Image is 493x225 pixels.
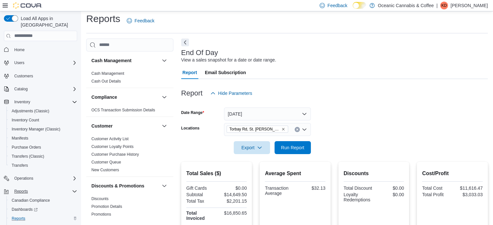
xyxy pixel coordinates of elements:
[91,107,155,113] span: OCS Transaction Submission Details
[124,14,157,27] a: Feedback
[14,60,24,65] span: Users
[6,125,80,134] button: Inventory Manager (Classic)
[91,108,155,112] a: OCS Transaction Submission Details
[9,107,52,115] a: Adjustments (Classic)
[12,145,41,150] span: Purchase Orders
[186,210,205,221] strong: Total Invoiced
[1,45,80,54] button: Home
[91,144,134,149] a: Customer Loyalty Points
[218,198,247,204] div: $2,201.15
[91,123,159,129] button: Customer
[9,116,42,124] a: Inventory Count
[91,204,122,209] a: Promotion Details
[9,134,77,142] span: Manifests
[9,116,77,124] span: Inventory Count
[9,125,63,133] a: Inventory Manager (Classic)
[186,170,247,177] h2: Total Sales ($)
[6,134,80,143] button: Manifests
[12,72,77,80] span: Customers
[91,123,112,129] h3: Customer
[12,59,77,67] span: Users
[86,12,120,25] h1: Reports
[265,186,294,196] div: Transaction Average
[91,204,122,209] span: Promotion Details
[344,170,404,177] h2: Discounts
[160,57,168,64] button: Cash Management
[91,168,119,172] a: New Customers
[160,182,168,190] button: Discounts & Promotions
[238,141,266,154] span: Export
[6,143,80,152] button: Purchase Orders
[12,85,30,93] button: Catalog
[205,66,246,79] span: Email Subscription
[9,162,30,169] a: Transfers
[9,143,44,151] a: Purchase Orders
[1,58,80,67] button: Users
[441,2,447,9] span: KD
[229,126,280,132] span: Torbay Rd, St. [PERSON_NAME]'s - Oceanic Releaf
[91,71,124,76] a: Cash Management
[9,215,28,222] a: Reports
[14,99,30,105] span: Inventory
[451,2,488,9] p: [PERSON_NAME]
[181,89,203,97] h3: Report
[160,122,168,130] button: Customer
[91,57,132,64] h3: Cash Management
[6,107,80,116] button: Adjustments (Classic)
[12,187,30,195] button: Reports
[160,93,168,101] button: Compliance
[12,163,28,168] span: Transfers
[186,192,215,197] div: Subtotal
[12,136,28,141] span: Manifests
[12,154,44,159] span: Transfers (Classic)
[91,137,129,141] a: Customer Activity List
[1,174,80,183] button: Operations
[181,49,218,57] h3: End Of Day
[9,197,77,204] span: Canadian Compliance
[91,136,129,141] span: Customer Activity List
[218,210,247,216] div: $16,850.65
[86,195,173,221] div: Discounts & Promotions
[86,106,173,117] div: Compliance
[91,183,144,189] h3: Discounts & Promotions
[91,196,109,201] span: Discounts
[91,160,121,164] a: Customer Queue
[186,186,215,191] div: Gift Cards
[12,174,36,182] button: Operations
[12,72,36,80] a: Customers
[135,17,154,24] span: Feedback
[218,192,247,197] div: $14,649.50
[12,187,77,195] span: Reports
[14,73,33,79] span: Customers
[91,167,119,173] span: New Customers
[218,186,247,191] div: $0.00
[181,39,189,46] button: Next
[344,186,372,191] div: Total Discount
[9,206,40,213] a: Dashboards
[9,197,53,204] a: Canadian Compliance
[91,94,159,100] button: Compliance
[91,152,139,157] span: Customer Purchase History
[91,57,159,64] button: Cash Management
[181,110,204,115] label: Date Range
[6,161,80,170] button: Transfers
[275,141,311,154] button: Run Report
[181,126,200,131] label: Locations
[454,186,483,191] div: $11,616.47
[227,126,288,133] span: Torbay Rd, St. John's - Oceanic Releaf
[12,216,25,221] span: Reports
[91,144,134,149] span: Customer Loyalty Points
[12,108,49,114] span: Adjustments (Classic)
[91,183,159,189] button: Discounts & Promotions
[12,46,77,54] span: Home
[91,212,111,217] span: Promotions
[91,94,117,100] h3: Compliance
[6,205,80,214] a: Dashboards
[1,71,80,81] button: Customers
[436,2,438,9] p: |
[91,79,121,84] a: Cash Out Details
[186,198,215,204] div: Total Tax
